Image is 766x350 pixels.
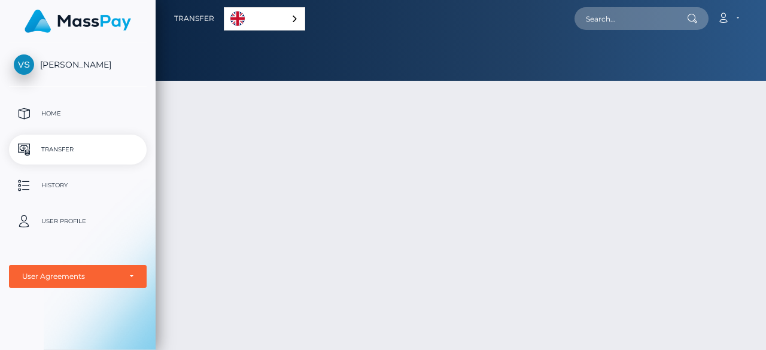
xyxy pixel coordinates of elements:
a: Home [9,99,147,129]
a: History [9,171,147,200]
p: Home [14,105,142,123]
div: User Agreements [22,272,120,281]
aside: Language selected: English [224,7,305,31]
a: Transfer [9,135,147,165]
span: [PERSON_NAME] [9,59,147,70]
button: User Agreements [9,265,147,288]
p: User Profile [14,212,142,230]
p: History [14,176,142,194]
a: English [224,8,305,30]
input: Search... [574,7,687,30]
div: Language [224,7,305,31]
a: Transfer [174,6,214,31]
a: User Profile [9,206,147,236]
p: Transfer [14,141,142,159]
img: MassPay [25,10,131,33]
